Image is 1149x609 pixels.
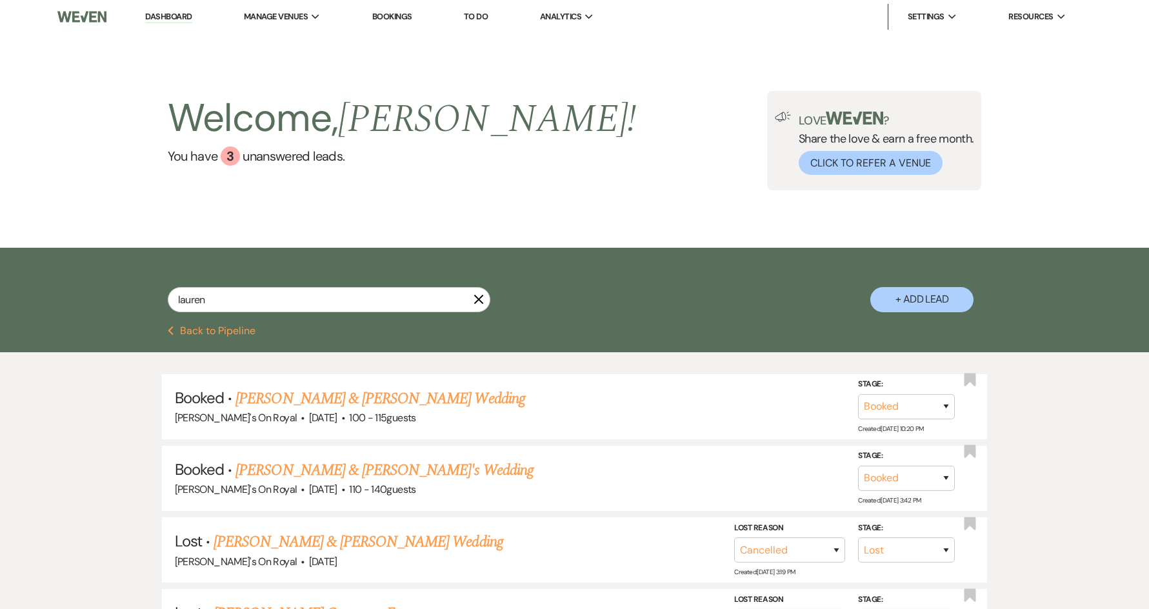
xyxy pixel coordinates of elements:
[175,483,297,496] span: [PERSON_NAME]'s On Royal
[799,151,943,175] button: Click to Refer a Venue
[734,568,795,576] span: Created: [DATE] 3:19 PM
[309,483,337,496] span: [DATE]
[791,112,974,175] div: Share the love & earn a free month.
[858,377,955,392] label: Stage:
[349,483,415,496] span: 110 - 140 guests
[1008,10,1053,23] span: Resources
[858,496,921,504] span: Created: [DATE] 3:42 PM
[734,521,845,535] label: Lost Reason
[175,411,297,424] span: [PERSON_NAME]'s On Royal
[309,555,337,568] span: [DATE]
[799,112,974,126] p: Love ?
[540,10,581,23] span: Analytics
[464,11,488,22] a: To Do
[57,3,106,30] img: Weven Logo
[168,287,490,312] input: Search by name, event date, email address or phone number
[372,11,412,22] a: Bookings
[908,10,944,23] span: Settings
[175,531,202,551] span: Lost
[175,459,224,479] span: Booked
[734,593,845,607] label: Lost Reason
[870,287,974,312] button: + Add Lead
[175,388,224,408] span: Booked
[858,424,923,433] span: Created: [DATE] 10:20 PM
[168,326,256,336] button: Back to Pipeline
[338,90,636,149] span: [PERSON_NAME] !
[826,112,883,125] img: weven-logo-green.svg
[145,11,192,23] a: Dashboard
[235,387,525,410] a: [PERSON_NAME] & [PERSON_NAME] Wedding
[175,555,297,568] span: [PERSON_NAME]'s On Royal
[168,91,637,146] h2: Welcome,
[244,10,308,23] span: Manage Venues
[775,112,791,122] img: loud-speaker-illustration.svg
[309,411,337,424] span: [DATE]
[858,449,955,463] label: Stage:
[858,521,955,535] label: Stage:
[349,411,415,424] span: 100 - 115 guests
[214,530,503,554] a: [PERSON_NAME] & [PERSON_NAME] Wedding
[235,459,534,482] a: [PERSON_NAME] & [PERSON_NAME]'s Wedding
[168,146,637,166] a: You have 3 unanswered leads.
[221,146,240,166] div: 3
[858,593,955,607] label: Stage:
